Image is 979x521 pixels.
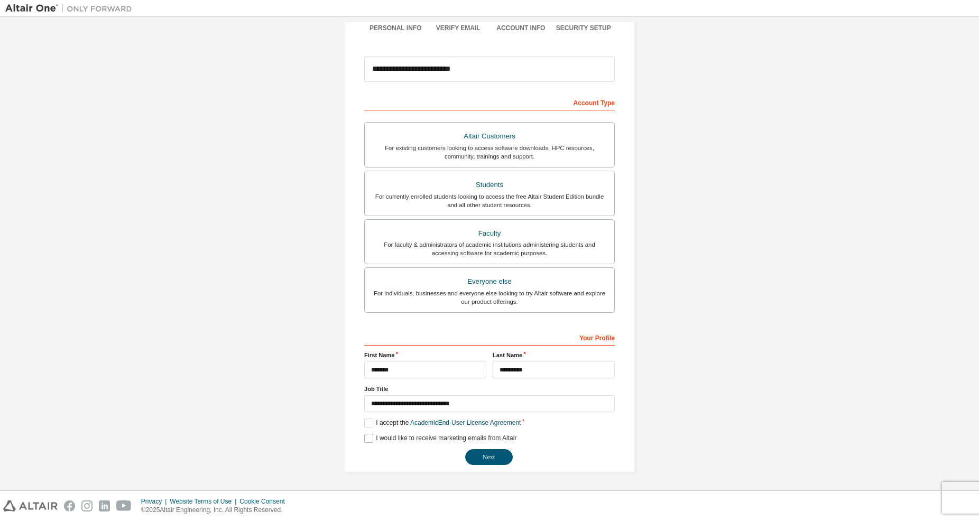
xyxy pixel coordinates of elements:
img: facebook.svg [64,500,75,511]
div: Everyone else [371,274,608,289]
div: For currently enrolled students looking to access the free Altair Student Edition bundle and all ... [371,192,608,209]
label: First Name [364,351,486,359]
div: For existing customers looking to access software downloads, HPC resources, community, trainings ... [371,144,608,161]
img: Altair One [5,3,137,14]
p: © 2025 Altair Engineering, Inc. All Rights Reserved. [141,506,291,515]
div: Account Type [364,94,615,110]
div: Students [371,178,608,192]
img: altair_logo.svg [3,500,58,511]
div: Cookie Consent [239,497,291,506]
div: Privacy [141,497,170,506]
a: Academic End-User License Agreement [410,419,521,426]
label: Last Name [493,351,615,359]
div: Security Setup [552,24,615,32]
button: Next [465,449,513,465]
div: Your Profile [364,329,615,346]
div: Personal Info [364,24,427,32]
div: Verify Email [427,24,490,32]
div: Faculty [371,226,608,241]
div: For faculty & administrators of academic institutions administering students and accessing softwa... [371,240,608,257]
img: linkedin.svg [99,500,110,511]
img: instagram.svg [81,500,93,511]
label: I accept the [364,418,521,427]
label: I would like to receive marketing emails from Altair [364,434,516,443]
img: youtube.svg [116,500,132,511]
div: Website Terms of Use [170,497,239,506]
label: Job Title [364,385,615,393]
div: Account Info [489,24,552,32]
div: For individuals, businesses and everyone else looking to try Altair software and explore our prod... [371,289,608,306]
div: Altair Customers [371,129,608,144]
